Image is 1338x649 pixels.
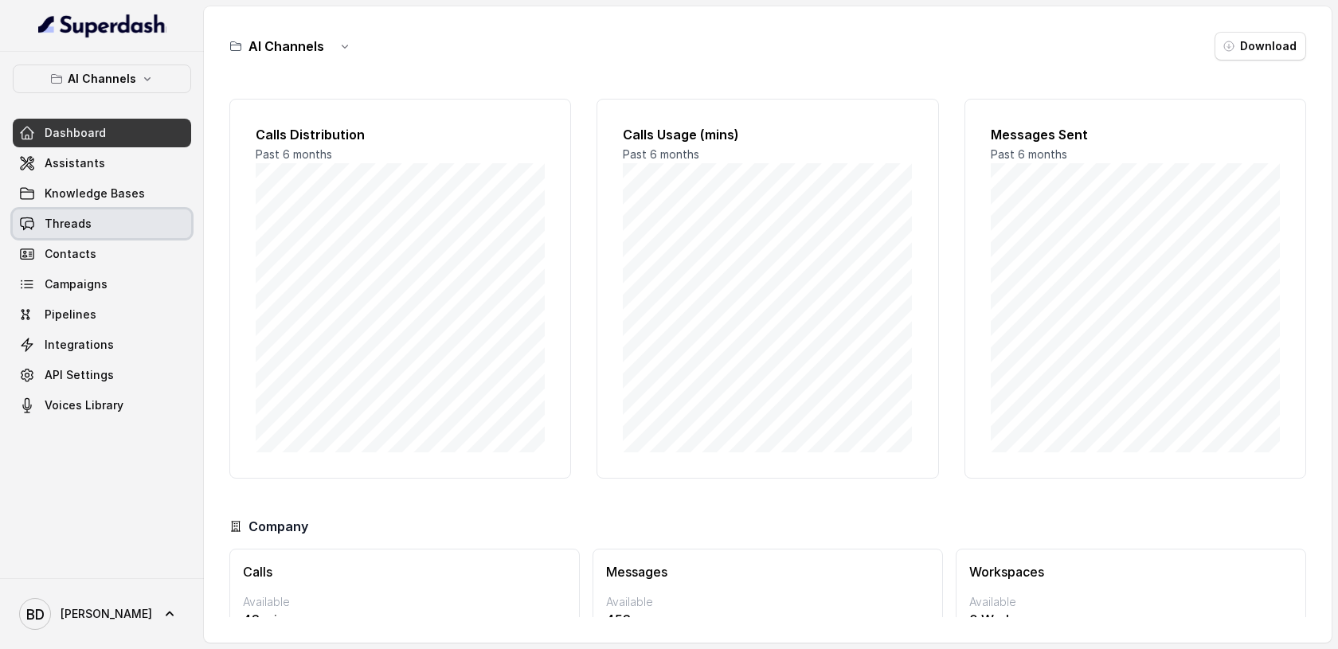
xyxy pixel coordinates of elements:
[248,517,308,536] h3: Company
[45,337,114,353] span: Integrations
[606,610,929,629] p: 453 messages
[13,240,191,268] a: Contacts
[243,594,566,610] p: Available
[623,125,912,144] h2: Calls Usage (mins)
[969,610,1293,629] p: 0 Workspaces
[991,147,1067,161] span: Past 6 months
[13,149,191,178] a: Assistants
[45,186,145,201] span: Knowledge Bases
[45,155,105,171] span: Assistants
[13,330,191,359] a: Integrations
[13,391,191,420] a: Voices Library
[13,209,191,238] a: Threads
[61,606,152,622] span: [PERSON_NAME]
[45,397,123,413] span: Voices Library
[45,307,96,323] span: Pipelines
[1215,32,1306,61] button: Download
[68,69,136,88] p: AI Channels
[45,367,114,383] span: API Settings
[256,125,545,144] h2: Calls Distribution
[38,13,166,38] img: light.svg
[13,119,191,147] a: Dashboard
[606,562,929,581] h3: Messages
[13,65,191,93] button: AI Channels
[256,147,332,161] span: Past 6 months
[248,37,324,56] h3: AI Channels
[45,276,108,292] span: Campaigns
[606,594,929,610] p: Available
[991,125,1280,144] h2: Messages Sent
[623,147,699,161] span: Past 6 months
[45,246,96,262] span: Contacts
[26,606,45,623] text: BD
[969,562,1293,581] h3: Workspaces
[13,270,191,299] a: Campaigns
[45,125,106,141] span: Dashboard
[969,594,1293,610] p: Available
[13,592,191,636] a: [PERSON_NAME]
[13,300,191,329] a: Pipelines
[13,361,191,389] a: API Settings
[243,610,566,629] p: 43 mins
[243,562,566,581] h3: Calls
[13,179,191,208] a: Knowledge Bases
[45,216,92,232] span: Threads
